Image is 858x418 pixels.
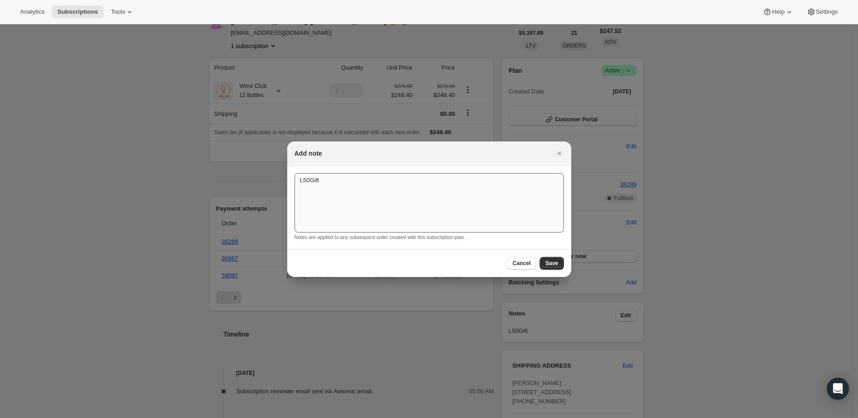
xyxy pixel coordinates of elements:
[52,5,104,18] button: Subscriptions
[757,5,799,18] button: Help
[513,260,530,267] span: Cancel
[827,378,849,400] div: Open Intercom Messenger
[20,8,44,16] span: Analytics
[295,173,564,233] textarea: L50Gift
[57,8,98,16] span: Subscriptions
[295,234,465,240] small: Notes are applied to any subsequent order created with this subscription plan.
[295,149,322,158] h2: Add note
[816,8,838,16] span: Settings
[111,8,125,16] span: Tools
[540,257,563,270] button: Save
[15,5,50,18] button: Analytics
[545,260,558,267] span: Save
[553,147,566,160] button: Close
[105,5,140,18] button: Tools
[772,8,784,16] span: Help
[801,5,843,18] button: Settings
[507,257,536,270] button: Cancel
